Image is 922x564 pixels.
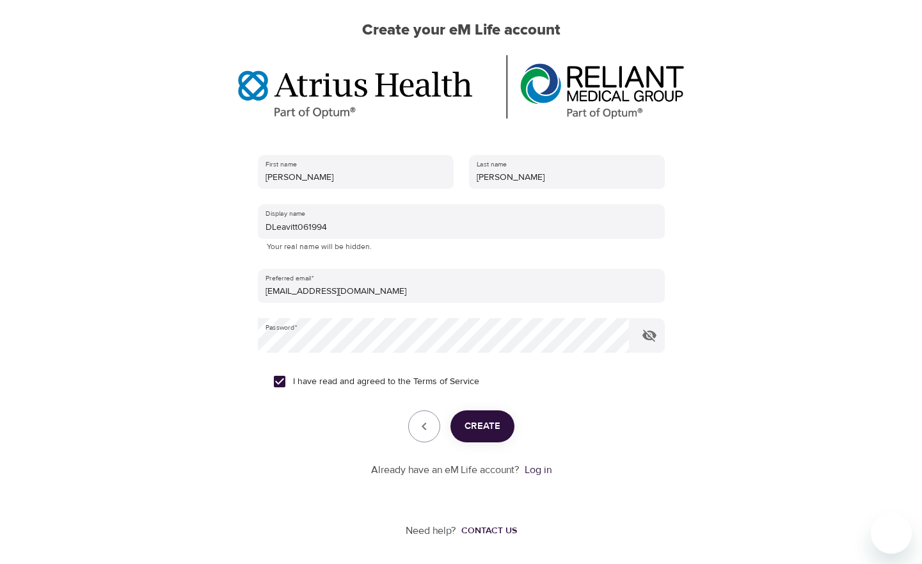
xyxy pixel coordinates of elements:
[371,463,520,478] p: Already have an eM Life account?
[461,524,517,537] div: Contact us
[456,524,517,537] a: Contact us
[293,375,479,389] span: I have read and agreed to the
[871,513,912,554] iframe: Button to launch messaging window
[525,463,552,476] a: Log in
[238,55,685,119] img: Optum%20MA_AtriusReliant.png
[465,418,500,435] span: Create
[413,375,479,389] a: Terms of Service
[450,410,514,442] button: Create
[406,524,456,538] p: Need help?
[237,21,685,40] h2: Create your eM Life account
[267,241,656,254] p: Your real name will be hidden.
